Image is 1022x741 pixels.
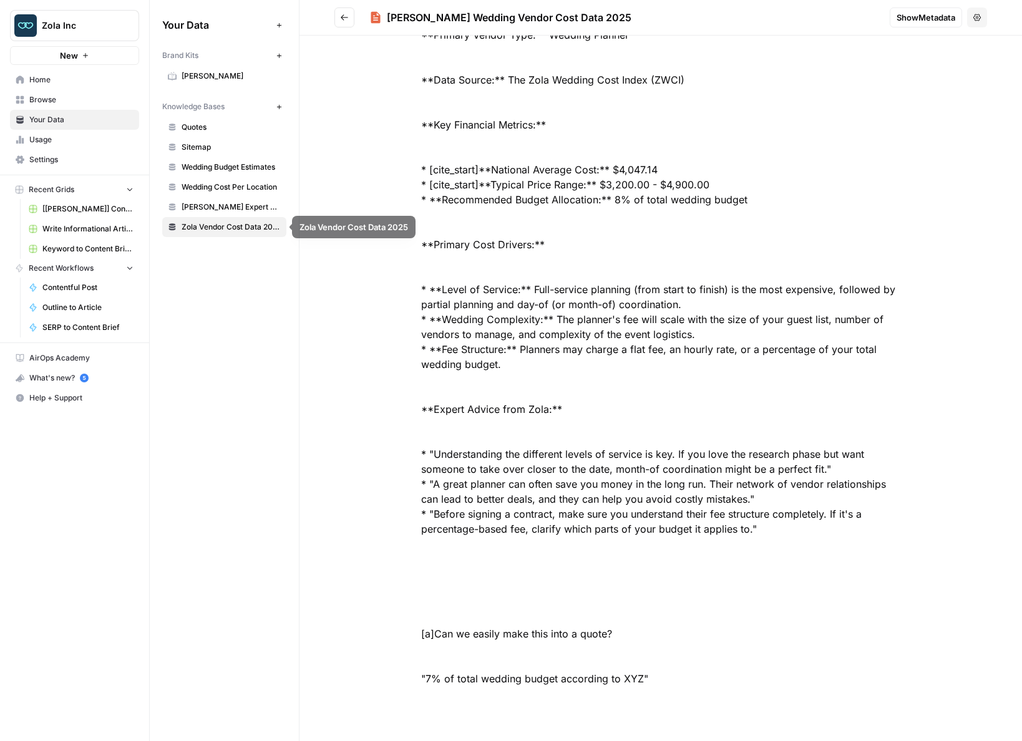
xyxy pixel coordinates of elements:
[42,203,134,215] span: [[PERSON_NAME]] Content Creation
[42,223,134,235] span: Write Informational Article
[10,388,139,408] button: Help + Support
[10,10,139,41] button: Workspace: Zola Inc
[23,239,139,259] a: Keyword to Content Brief Grid
[10,130,139,150] a: Usage
[162,66,286,86] a: [PERSON_NAME]
[80,374,89,382] a: 5
[23,219,139,239] a: Write Informational Article
[162,177,286,197] a: Wedding Cost Per Location
[10,259,139,278] button: Recent Workflows
[897,11,955,24] span: Show Metadata
[162,117,286,137] a: Quotes
[23,317,139,337] a: SERP to Content Brief
[82,375,85,381] text: 5
[10,348,139,368] a: AirOps Academy
[11,369,139,387] div: What's new?
[29,352,134,364] span: AirOps Academy
[10,368,139,388] button: What's new? 5
[182,142,281,153] span: Sitemap
[182,162,281,173] span: Wedding Budget Estimates
[182,201,281,213] span: [PERSON_NAME] Expert Advice Articles
[29,134,134,145] span: Usage
[23,278,139,298] a: Contentful Post
[42,243,134,254] span: Keyword to Content Brief Grid
[29,114,134,125] span: Your Data
[10,180,139,199] button: Recent Grids
[162,17,271,32] span: Your Data
[23,298,139,317] a: Outline to Article
[334,7,354,27] button: Go back
[387,10,631,25] div: [PERSON_NAME] Wedding Vendor Cost Data 2025
[42,302,134,313] span: Outline to Article
[10,90,139,110] a: Browse
[162,101,225,112] span: Knowledge Bases
[42,322,134,333] span: SERP to Content Brief
[162,137,286,157] a: Sitemap
[29,94,134,105] span: Browse
[42,19,117,32] span: Zola Inc
[29,184,74,195] span: Recent Grids
[182,70,281,82] span: [PERSON_NAME]
[29,392,134,404] span: Help + Support
[10,70,139,90] a: Home
[42,282,134,293] span: Contentful Post
[182,182,281,193] span: Wedding Cost Per Location
[10,150,139,170] a: Settings
[182,221,281,233] span: Zola Vendor Cost Data 2025
[29,263,94,274] span: Recent Workflows
[162,157,286,177] a: Wedding Budget Estimates
[10,110,139,130] a: Your Data
[162,197,286,217] a: [PERSON_NAME] Expert Advice Articles
[60,49,78,62] span: New
[162,50,198,61] span: Brand Kits
[29,154,134,165] span: Settings
[182,122,281,133] span: Quotes
[14,14,37,37] img: Zola Inc Logo
[162,217,286,237] a: Zola Vendor Cost Data 2025
[890,7,962,27] button: ShowMetadata
[29,74,134,85] span: Home
[23,199,139,219] a: [[PERSON_NAME]] Content Creation
[10,46,139,65] button: New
